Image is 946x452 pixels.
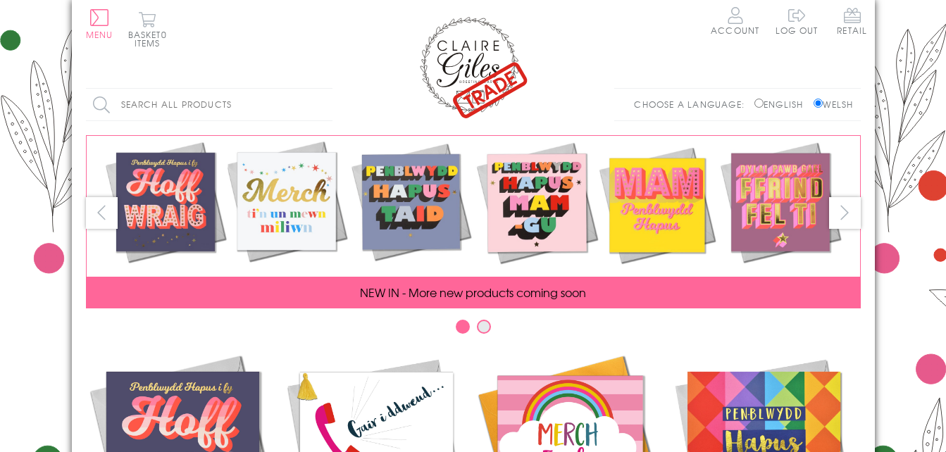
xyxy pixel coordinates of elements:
img: Claire Giles Trade [417,14,530,119]
button: Basket0 items [128,11,167,47]
button: Carousel Page 1 (Current Slide) [456,320,470,334]
span: Retail [837,7,867,34]
button: next [829,197,861,229]
a: Account [711,7,759,34]
input: Search [318,89,332,120]
p: Choose a language: [634,98,752,111]
span: NEW IN - More new products coming soon [360,284,586,301]
span: Menu [86,28,113,41]
input: Search all products [86,89,332,120]
a: Retail [837,7,867,37]
input: English [754,99,764,108]
button: Carousel Page 2 [477,320,491,334]
div: Carousel Pagination [86,319,861,341]
span: 0 items [135,28,167,49]
a: Log out [776,24,818,37]
button: prev [86,197,118,229]
button: Menu [86,9,113,39]
label: Welsh [814,98,854,111]
label: English [754,98,810,111]
input: Welsh [814,99,823,108]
